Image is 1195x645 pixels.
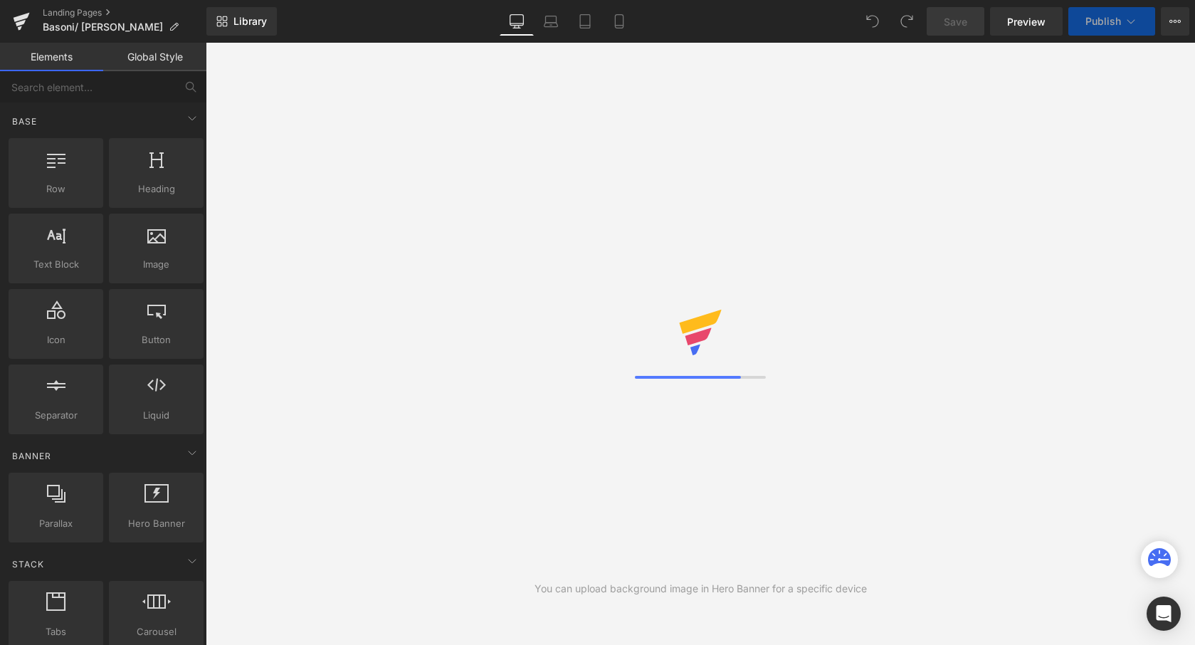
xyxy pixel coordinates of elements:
span: Base [11,115,38,128]
span: Carousel [113,624,199,639]
a: Laptop [534,7,568,36]
span: Publish [1085,16,1121,27]
span: Parallax [13,516,99,531]
span: Text Block [13,257,99,272]
a: New Library [206,7,277,36]
a: Preview [990,7,1063,36]
button: Publish [1068,7,1155,36]
span: Liquid [113,408,199,423]
span: Basoni/ [PERSON_NAME] [43,21,163,33]
span: Stack [11,557,46,571]
span: Separator [13,408,99,423]
a: Mobile [602,7,636,36]
span: Save [944,14,967,29]
span: Image [113,257,199,272]
span: Heading [113,182,199,196]
span: Tabs [13,624,99,639]
a: Global Style [103,43,206,71]
div: You can upload background image in Hero Banner for a specific device [535,581,867,597]
span: Icon [13,332,99,347]
span: Banner [11,449,53,463]
div: Open Intercom Messenger [1147,597,1181,631]
span: Hero Banner [113,516,199,531]
button: Redo [893,7,921,36]
span: Button [113,332,199,347]
button: Undo [858,7,887,36]
a: Desktop [500,7,534,36]
span: Library [233,15,267,28]
a: Tablet [568,7,602,36]
a: Landing Pages [43,7,206,19]
span: Row [13,182,99,196]
button: More [1161,7,1189,36]
span: Preview [1007,14,1046,29]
